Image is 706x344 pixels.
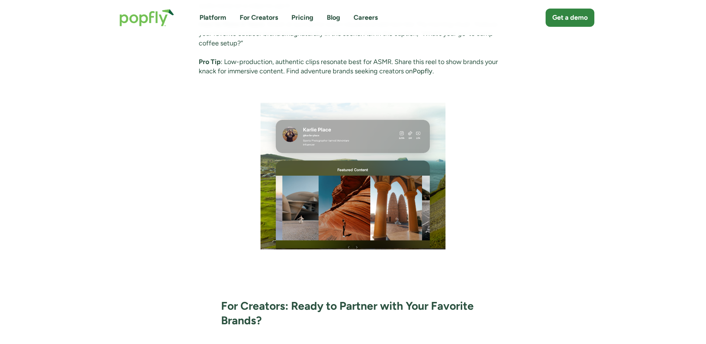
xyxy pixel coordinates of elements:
[291,13,313,22] a: Pricing
[413,67,432,75] a: Popfly
[327,13,340,22] a: Blog
[199,58,221,66] strong: Pro Tip
[240,13,278,22] a: For Creators
[199,57,507,76] p: ‍ : Low-production, authentic clips resonate best for ASMR. Share this reel to show brands your k...
[221,299,474,327] strong: For Creators: Ready to Partner with Your Favorite Brands?
[199,13,226,22] a: Platform
[552,13,588,22] div: Get a demo
[354,13,378,22] a: Careers
[112,1,182,34] a: home
[546,9,594,27] a: Get a demo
